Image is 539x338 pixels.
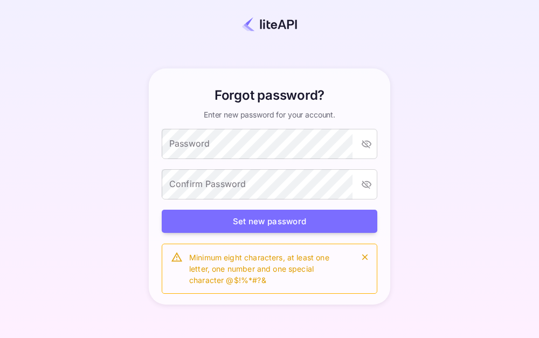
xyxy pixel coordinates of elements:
[357,175,376,194] button: toggle password visibility
[204,109,335,120] p: Enter new password for your account.
[215,86,324,105] h6: Forgot password?
[357,250,372,265] button: close
[189,247,349,290] div: Minimum eight characters, at least one letter, one number and one special character @$!%*#?&
[357,134,376,154] button: toggle password visibility
[162,210,377,233] button: Set new password
[241,17,298,31] img: liteapi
